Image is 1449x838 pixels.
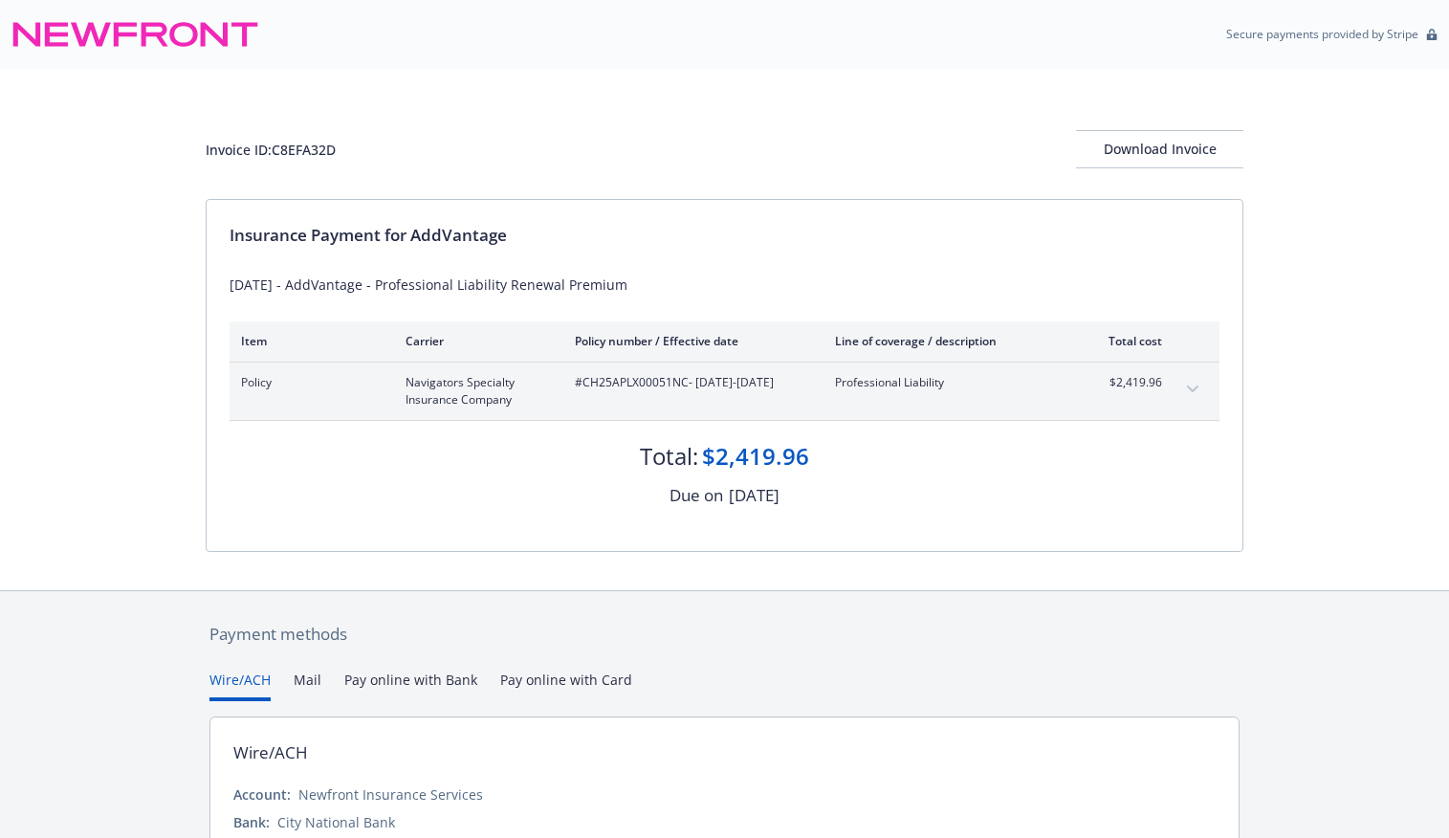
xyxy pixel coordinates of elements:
div: Download Invoice [1076,131,1243,167]
div: Account: [233,784,291,805]
div: [DATE] - AddVantage - Professional Liability Renewal Premium [230,275,1219,295]
span: #CH25APLX00051NC - [DATE]-[DATE] [575,374,804,391]
div: [DATE] [729,483,779,508]
button: Download Invoice [1076,130,1243,168]
button: Wire/ACH [209,670,271,701]
div: Total cost [1090,333,1162,349]
div: Wire/ACH [233,740,308,765]
div: Payment methods [209,622,1240,647]
div: Newfront Insurance Services [298,784,483,805]
div: City National Bank [277,812,395,832]
div: Insurance Payment for AddVantage [230,223,1219,248]
div: PolicyNavigators Specialty Insurance Company#CH25APLX00051NC- [DATE]-[DATE]Professional Liability... [230,363,1219,420]
span: Navigators Specialty Insurance Company [406,374,544,408]
div: Item [241,333,375,349]
div: Policy number / Effective date [575,333,804,349]
span: Policy [241,374,375,391]
div: $2,419.96 [702,440,809,473]
button: Pay online with Bank [344,670,477,701]
div: Total: [640,440,698,473]
p: Secure payments provided by Stripe [1226,26,1418,42]
div: Invoice ID: C8EFA32D [206,140,336,160]
button: Pay online with Card [500,670,632,701]
button: expand content [1177,374,1208,405]
div: Due on [670,483,723,508]
span: $2,419.96 [1090,374,1162,391]
span: Professional Liability [835,374,1060,391]
div: Bank: [233,812,270,832]
div: Carrier [406,333,544,349]
div: Line of coverage / description [835,333,1060,349]
button: Mail [294,670,321,701]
